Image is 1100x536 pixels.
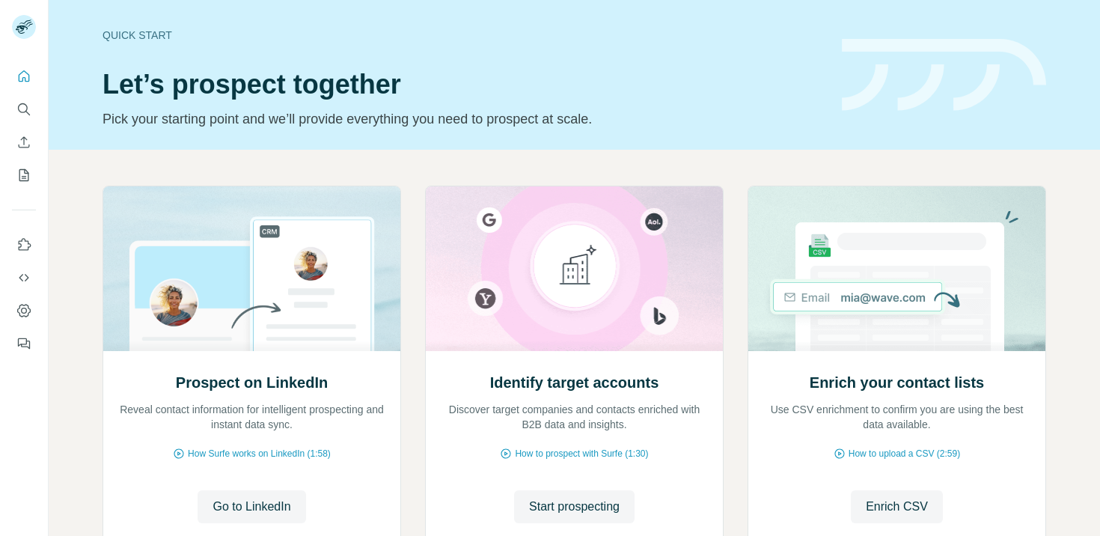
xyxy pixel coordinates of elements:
h2: Prospect on LinkedIn [176,372,328,393]
div: Quick start [103,28,824,43]
img: Identify target accounts [425,186,724,351]
img: Prospect on LinkedIn [103,186,401,351]
button: Go to LinkedIn [198,490,305,523]
h2: Enrich your contact lists [810,372,984,393]
button: Start prospecting [514,490,635,523]
button: Search [12,96,36,123]
p: Pick your starting point and we’ll provide everything you need to prospect at scale. [103,109,824,130]
img: banner [842,39,1046,112]
button: Quick start [12,63,36,90]
span: Go to LinkedIn [213,498,290,516]
span: Enrich CSV [866,498,928,516]
span: Start prospecting [529,498,620,516]
span: How Surfe works on LinkedIn (1:58) [188,447,331,460]
span: How to upload a CSV (2:59) [849,447,960,460]
p: Discover target companies and contacts enriched with B2B data and insights. [441,402,708,432]
p: Reveal contact information for intelligent prospecting and instant data sync. [118,402,385,432]
button: Use Surfe API [12,264,36,291]
span: How to prospect with Surfe (1:30) [515,447,648,460]
button: Enrich CSV [851,490,943,523]
button: Enrich CSV [12,129,36,156]
button: Use Surfe on LinkedIn [12,231,36,258]
h1: Let’s prospect together [103,70,824,100]
button: Dashboard [12,297,36,324]
h2: Identify target accounts [490,372,659,393]
button: My lists [12,162,36,189]
img: Enrich your contact lists [748,186,1046,351]
p: Use CSV enrichment to confirm you are using the best data available. [763,402,1030,432]
button: Feedback [12,330,36,357]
